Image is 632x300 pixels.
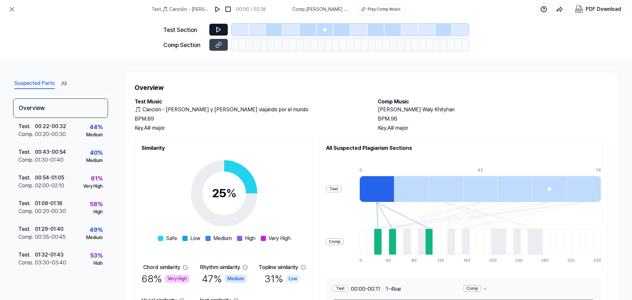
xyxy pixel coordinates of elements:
[18,130,35,138] div: Comp .
[200,263,240,271] div: Rhythm similarity
[35,123,66,130] div: 00:22 - 00:32
[135,124,365,132] div: Key. A# major
[245,234,255,242] span: High
[90,148,103,157] div: 40 %
[213,234,232,242] span: Medium
[359,167,394,173] div: 0
[540,6,547,13] img: help
[35,130,66,138] div: 00:20 - 00:30
[93,208,103,215] div: High
[35,200,62,207] div: 01:08 - 01:18
[596,167,601,173] div: 76
[574,4,622,15] button: PDF Download
[226,186,237,200] span: %
[35,233,66,241] div: 00:35 - 00:45
[326,238,344,245] div: Comp
[90,200,103,208] div: 58 %
[359,258,367,263] div: 0
[143,263,180,271] div: Chord similarity
[378,106,608,114] h2: [PERSON_NAME] Waly Khityhan
[478,167,512,173] div: 43
[326,144,601,152] h2: All Suspected Plagiarism Sections
[225,6,231,13] img: stop
[14,78,55,89] button: Suspected Parts
[35,156,64,164] div: 01:30 - 01:40
[515,258,522,263] div: 240
[135,115,365,123] div: BPM. 89
[163,41,205,49] div: Comp Section
[61,78,66,89] button: All
[135,83,608,93] h1: Overview
[165,275,190,283] div: Very High
[541,258,548,263] div: 280
[236,6,266,13] div: 00:00 / 02:28
[556,6,563,13] img: share
[90,225,103,234] div: 49 %
[18,207,35,215] div: Comp .
[152,6,210,13] span: Test . 🎵 Canción - [PERSON_NAME] y [PERSON_NAME] viajando por el mundo
[93,260,103,267] div: High
[463,285,481,292] div: Comp
[18,123,35,130] div: Test .
[593,258,601,263] div: 330
[385,258,393,263] div: 40
[90,251,103,260] div: 53 %
[292,6,350,13] span: Comp . [PERSON_NAME] Waly Khityhan
[202,271,247,286] div: 47 %
[286,275,300,283] div: Low
[378,115,608,123] div: BPM. 96
[212,184,237,202] div: 25
[86,234,103,241] div: Medium
[18,225,35,233] div: Test .
[18,182,35,190] div: Comp .
[190,234,200,242] span: Low
[463,258,471,263] div: 160
[489,258,496,263] div: 200
[259,263,298,271] div: Topline similarity
[35,182,64,190] div: 02:00 - 02:10
[378,98,608,106] h2: Comp Music
[35,174,64,182] div: 00:54 - 01:05
[265,271,300,286] div: 31 %
[135,106,365,114] h2: 🎵 Canción - [PERSON_NAME] y [PERSON_NAME] viajando por el mundo
[18,174,35,182] div: Test .
[13,98,108,118] div: Overview
[163,25,205,34] div: Test Section
[214,6,221,13] img: play
[386,285,401,293] span: 1 - 4 bar
[463,285,594,293] div: -
[567,258,574,263] div: 320
[326,186,342,192] div: Test
[86,157,103,164] div: Medium
[378,124,608,132] div: Key. A# major
[166,234,177,242] span: Safe
[269,234,291,242] span: Very High
[86,131,103,138] div: Medium
[142,271,190,286] div: 68 %
[18,156,35,164] div: Comp .
[575,5,583,13] img: PDF Download
[18,148,35,156] div: Test .
[351,285,380,293] span: 00:00 - 00:11
[411,258,419,263] div: 80
[18,200,35,207] div: Test .
[586,5,621,14] div: PDF Download
[135,98,365,106] h2: Test Music
[90,123,103,131] div: 44 %
[18,251,35,259] div: Test .
[35,225,64,233] div: 01:29 - 01:40
[83,183,103,190] div: Very High
[18,259,35,267] div: Comp .
[437,258,445,263] div: 120
[91,174,103,183] div: 61 %
[225,275,247,283] div: Medium
[35,207,66,215] div: 00:20 - 00:30
[35,148,66,156] div: 00:43 - 00:54
[368,6,401,12] div: Play Comp Music
[35,259,66,267] div: 03:30 - 03:40
[358,4,405,14] button: Play Comp Music
[142,144,307,152] h2: Similarity
[332,285,348,292] div: Test
[35,251,64,259] div: 01:32 - 01:43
